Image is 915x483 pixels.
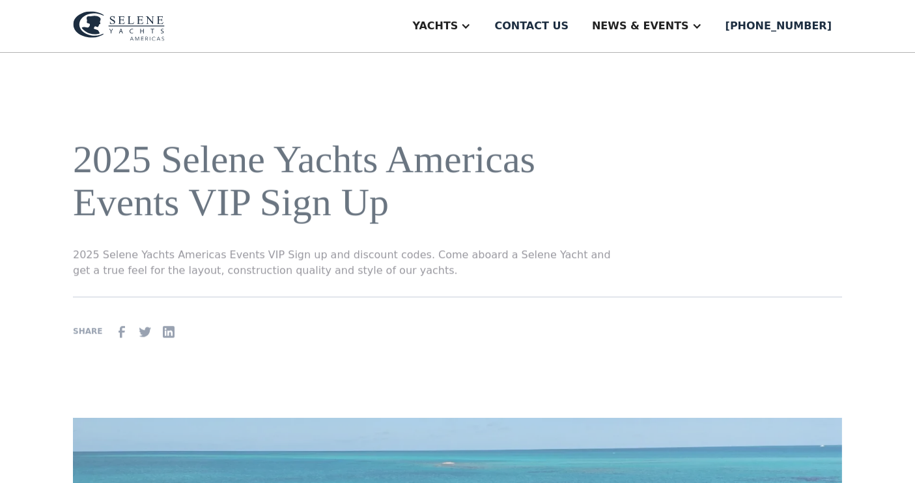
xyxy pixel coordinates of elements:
[592,18,689,34] div: News & EVENTS
[73,325,102,337] div: SHARE
[73,247,615,278] p: 2025 Selene Yachts Americas Events VIP Sign up and discount codes. Come aboard a Selene Yacht and...
[412,18,458,34] div: Yachts
[137,324,153,340] img: Twitter
[73,138,615,224] h1: 2025 Selene Yachts Americas Events VIP Sign Up
[114,324,130,340] img: facebook
[494,18,569,34] div: Contact us
[725,18,832,34] div: [PHONE_NUMBER]
[73,11,165,41] img: logo
[161,324,176,340] img: Linkedin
